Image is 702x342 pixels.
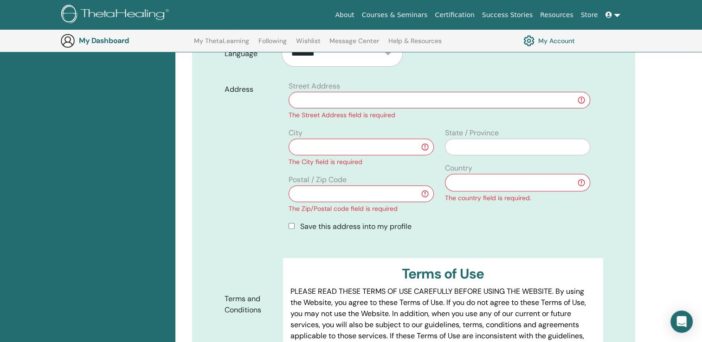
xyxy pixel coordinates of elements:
div: The Zip/Postal code field is required [289,204,434,214]
h3: My Dashboard [79,36,172,45]
label: Street Address [289,81,340,92]
img: generic-user-icon.jpg [60,33,75,48]
div: The Street Address field is required [289,110,590,120]
a: My Account [523,33,575,49]
a: My ThetaLearning [194,37,249,52]
a: About [331,6,358,24]
h3: Terms of Use [290,266,595,282]
label: Language [218,45,282,63]
div: The City field is required [289,157,434,167]
img: cog.svg [523,33,535,49]
a: Courses & Seminars [358,6,432,24]
div: Open Intercom Messenger [670,310,693,333]
a: Following [258,37,287,52]
div: The country field is required. [445,193,590,203]
a: Help & Resources [388,37,442,52]
label: City [289,127,303,139]
a: Wishlist [296,37,321,52]
a: Store [577,6,602,24]
img: logo.png [61,5,172,25]
a: Message Center [329,37,379,52]
span: Save this address into my profile [300,222,412,231]
label: Address [218,81,283,98]
label: State / Province [445,127,499,139]
label: Country [445,163,472,174]
label: Postal / Zip Code [289,174,347,185]
a: Certification [431,6,478,24]
a: Success Stories [478,6,536,24]
label: Terms and Conditions [218,290,283,319]
a: Resources [536,6,577,24]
